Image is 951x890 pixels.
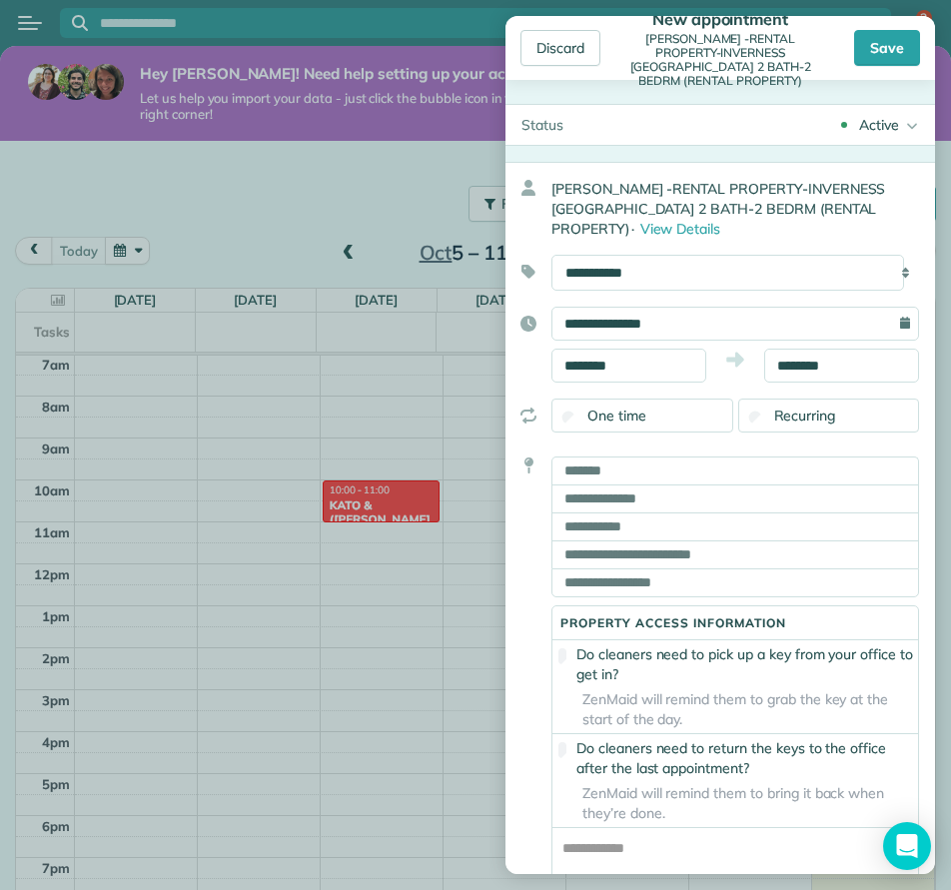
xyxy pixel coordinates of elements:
span: One time [587,407,646,425]
span: Recurring [774,407,836,425]
div: Save [854,30,920,66]
input: Do cleaners need to return the keys to the office after the last appointment? [558,742,566,758]
input: Recurring [748,412,761,425]
span: ZenMaid will remind them to grab the key at the start of the day. [552,689,918,729]
label: Do cleaners need to return the keys to the office after the last appointment? [552,738,918,778]
div: [PERSON_NAME] -RENTAL PROPERTY-INVERNESS [GEOGRAPHIC_DATA] 2 BATH-2 BEDRM (RENTAL PROPERTY) [605,32,835,88]
div: Open Intercom Messenger [883,822,931,870]
input: Do cleaners need to pick up a key from your office to get in? [558,648,566,664]
div: Active [859,115,899,135]
span: ZenMaid will remind them to bring it back when they’re done. [552,783,918,823]
div: Discard [520,30,600,66]
label: Do cleaners need to pick up a key from your office to get in? [552,644,918,684]
h5: Property access information [552,616,918,629]
div: Status [505,105,579,145]
span: · [631,220,634,238]
span: View Details [640,220,721,238]
div: New appointment [605,9,835,29]
div: [PERSON_NAME] -RENTAL PROPERTY-INVERNESS [GEOGRAPHIC_DATA] 2 BATH-2 BEDRM (RENTAL PROPERTY) [551,171,935,247]
input: One time [562,412,575,425]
